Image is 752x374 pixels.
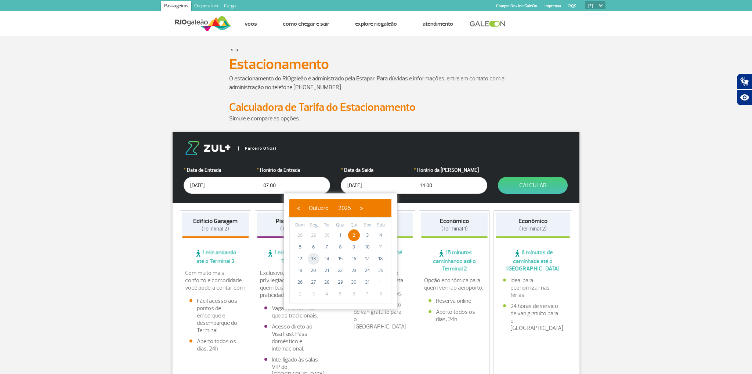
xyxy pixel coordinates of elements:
label: Horário da [PERSON_NAME] [414,166,487,174]
div: Plugin de acessibilidade da Hand Talk. [737,73,752,106]
button: Abrir recursos assistivos. [737,90,752,106]
span: 17 [361,253,373,265]
span: 21 [321,265,333,276]
span: 6 minutos de caminhada até o [GEOGRAPHIC_DATA] [496,249,570,272]
span: Outubro [309,204,329,212]
a: Explore RIOgaleão [355,20,397,28]
strong: Piso Premium [276,217,312,225]
span: 30 [348,276,360,288]
li: Vagas maiores do que as tradicionais. [264,305,324,319]
label: Data da Saída [341,166,414,174]
span: 25 [375,265,387,276]
input: hh:mm [257,177,330,194]
span: 28 [294,229,306,241]
span: 4 [321,288,333,300]
a: > [231,46,233,54]
span: 30 [321,229,333,241]
span: 6 [348,288,360,300]
button: › [356,203,367,214]
bs-datepicker-navigation-view: ​ ​ ​ [293,203,367,211]
a: Compra On-line GaleOn [496,4,537,8]
span: (Terminal 2) [280,225,308,232]
span: Parceiro Oficial [238,146,276,150]
th: weekday [320,221,334,229]
span: 16 [348,253,360,265]
span: 23 [348,265,360,276]
span: 29 [308,229,319,241]
span: 8 [335,241,346,253]
strong: Edifício Garagem [193,217,238,225]
img: logo-zul.png [184,141,232,155]
span: 1 [375,276,387,288]
span: 6 [308,241,319,253]
label: Horário da Entrada [257,166,330,174]
bs-datepicker-container: calendar [284,193,397,309]
input: dd/mm/aaaa [341,177,414,194]
th: weekday [361,221,374,229]
p: Opção econômica para quem vem ao aeroporto. [424,277,485,291]
span: 1 min andando até o Terminal 2 [257,249,331,265]
span: 2025 [338,204,351,212]
span: 4 [375,229,387,241]
a: Imprensa [545,4,561,8]
h1: Estacionamento [229,58,523,70]
span: 31 [361,276,373,288]
button: Outubro [304,203,333,214]
span: 24 [361,265,373,276]
a: Cargo [221,1,239,12]
li: 24 horas de serviço de van gratuito para o [GEOGRAPHIC_DATA] [346,301,406,330]
span: (Terminal 1) [441,225,468,232]
a: > [236,46,239,54]
a: Voos [245,20,257,28]
span: 3 [361,229,373,241]
span: 19 [294,265,306,276]
span: 14 [321,253,333,265]
p: O estacionamento do RIOgaleão é administrado pela Estapar. Para dúvidas e informações, entre em c... [229,74,523,92]
strong: Econômico [440,217,469,225]
span: 3 [308,288,319,300]
th: weekday [307,221,321,229]
span: 13 [308,253,319,265]
span: 7 [321,241,333,253]
span: 7 [361,288,373,300]
span: 1 min andando até o Terminal 2 [182,249,249,265]
button: Abrir tradutor de língua de sinais. [737,73,752,90]
span: 20 [308,265,319,276]
span: 18 [375,253,387,265]
a: Corporativo [191,1,221,12]
li: Aberto todos os dias, 24h [189,338,242,352]
label: Data de Entrada [184,166,257,174]
li: Acesso direto ao Visa Fast Pass doméstico e internacional. [264,323,324,352]
th: weekday [347,221,361,229]
a: RQS [568,4,576,8]
h2: Calculadora de Tarifa do Estacionamento [229,101,523,114]
span: 26 [294,276,306,288]
span: 22 [335,265,346,276]
p: Com muito mais conforto e comodidade, você poderá contar com: [185,269,246,291]
button: 2025 [333,203,356,214]
li: Aberto todos os dias, 24h. [429,308,481,323]
button: Calcular [498,177,568,194]
span: 29 [335,276,346,288]
p: Exclusivo, com localização privilegiada e ideal para quem busca conforto e praticidade. [260,269,328,299]
span: 15 [335,253,346,265]
a: Passageiros [161,1,191,12]
span: 2 [294,288,306,300]
span: 12 [294,253,306,265]
input: dd/mm/aaaa [184,177,257,194]
li: Reserva online [429,297,481,305]
th: weekday [334,221,347,229]
th: weekday [293,221,307,229]
span: 5 [294,241,306,253]
span: (Terminal 2) [519,225,547,232]
p: Simule e compare as opções. [229,114,523,123]
button: ‹ [293,203,304,214]
li: Ideal para economizar nas férias [503,277,563,299]
span: 15 minutos caminhando até o Terminal 2 [421,249,488,272]
input: hh:mm [414,177,487,194]
strong: Econômico [518,217,547,225]
th: weekday [374,221,387,229]
span: 1 [335,229,346,241]
a: Atendimento [423,20,453,28]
